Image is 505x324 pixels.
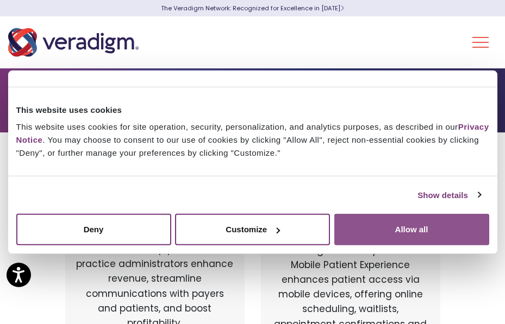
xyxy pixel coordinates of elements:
[16,103,489,116] div: This website uses cookies
[16,120,489,160] div: This website uses cookies for site operation, security, personalization, and analytics purposes, ...
[472,28,489,56] button: Toggle Navigation Menu
[16,122,489,144] a: Privacy Notice
[8,24,139,60] img: Veradigm logo
[161,4,344,12] a: The Veradigm Network: Recognized for Excellence in [DATE]Learn More
[340,4,344,12] span: Learn More
[334,214,489,245] button: Allow all
[16,214,171,245] button: Deny
[175,214,330,245] button: Customize
[417,188,481,201] a: Show details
